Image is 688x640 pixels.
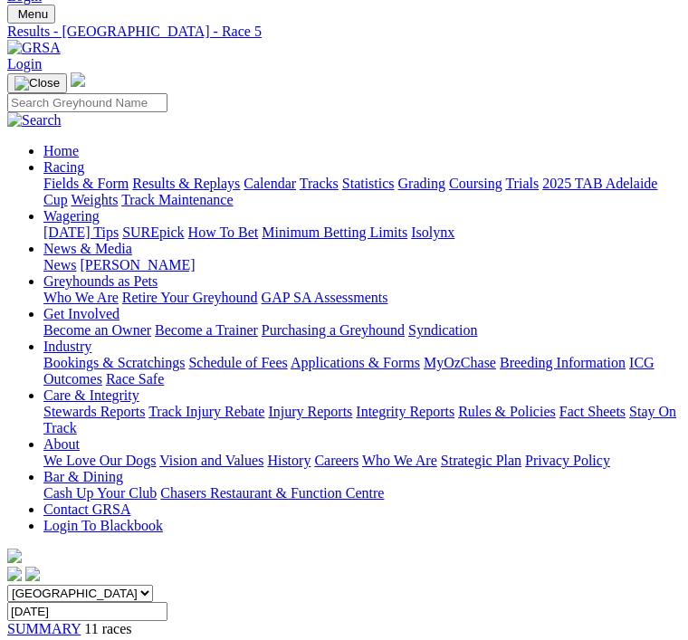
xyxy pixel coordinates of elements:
a: History [267,453,311,468]
div: About [43,453,681,469]
a: Who We Are [362,453,437,468]
a: We Love Our Dogs [43,453,156,468]
a: [PERSON_NAME] [80,257,195,272]
a: About [43,436,80,452]
a: Become a Trainer [155,322,258,338]
a: Applications & Forms [291,355,420,370]
img: GRSA [7,40,61,56]
a: Statistics [342,176,395,191]
div: Care & Integrity [43,404,681,436]
div: Bar & Dining [43,485,681,501]
input: Select date [7,602,167,621]
a: GAP SA Assessments [262,290,388,305]
a: [DATE] Tips [43,224,119,240]
a: Weights [71,192,118,207]
a: Vision and Values [159,453,263,468]
img: Close [14,76,60,91]
a: Race Safe [106,371,164,387]
a: Syndication [408,322,477,338]
span: 11 races [84,621,131,636]
div: Get Involved [43,322,681,339]
a: Chasers Restaurant & Function Centre [160,485,384,501]
a: Minimum Betting Limits [262,224,407,240]
a: Login [7,56,42,72]
a: 2025 TAB Adelaide Cup [43,176,657,207]
a: Privacy Policy [525,453,610,468]
a: Fact Sheets [559,404,626,419]
a: Stewards Reports [43,404,145,419]
a: Coursing [449,176,502,191]
input: Search [7,93,167,112]
a: Wagering [43,208,100,224]
a: Isolynx [411,224,454,240]
a: Greyhounds as Pets [43,273,158,289]
a: Care & Integrity [43,387,139,403]
button: Toggle navigation [7,5,55,24]
a: ICG Outcomes [43,355,655,387]
a: Login To Blackbook [43,518,163,533]
a: News [43,257,76,272]
a: SUREpick [122,224,184,240]
a: Grading [398,176,445,191]
button: Toggle navigation [7,73,67,93]
a: SUMMARY [7,621,81,636]
a: How To Bet [188,224,259,240]
a: Breeding Information [500,355,626,370]
img: Search [7,112,62,129]
a: Rules & Policies [458,404,556,419]
div: Wagering [43,224,681,241]
a: Racing [43,159,84,175]
a: Bookings & Scratchings [43,355,185,370]
a: Purchasing a Greyhound [262,322,405,338]
a: MyOzChase [424,355,496,370]
img: logo-grsa-white.png [7,549,22,563]
div: News & Media [43,257,681,273]
a: News & Media [43,241,132,256]
a: Results & Replays [132,176,240,191]
div: Industry [43,355,681,387]
a: Fields & Form [43,176,129,191]
div: Greyhounds as Pets [43,290,681,306]
a: Track Maintenance [121,192,233,207]
img: logo-grsa-white.png [71,72,85,87]
a: Integrity Reports [356,404,454,419]
a: Contact GRSA [43,501,130,517]
a: Careers [314,453,358,468]
span: Menu [18,7,48,21]
a: Who We Are [43,290,119,305]
img: facebook.svg [7,567,22,581]
a: Strategic Plan [441,453,521,468]
a: Injury Reports [268,404,352,419]
a: Home [43,143,79,158]
a: Tracks [300,176,339,191]
div: Racing [43,176,681,208]
a: Track Injury Rebate [148,404,264,419]
img: twitter.svg [25,567,40,581]
a: Results - [GEOGRAPHIC_DATA] - Race 5 [7,24,681,40]
a: Bar & Dining [43,469,123,484]
a: Trials [505,176,539,191]
a: Industry [43,339,91,354]
a: Calendar [244,176,296,191]
a: Retire Your Greyhound [122,290,258,305]
a: Cash Up Your Club [43,485,157,501]
a: Stay On Track [43,404,676,435]
a: Become an Owner [43,322,151,338]
a: Schedule of Fees [188,355,287,370]
a: Get Involved [43,306,119,321]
